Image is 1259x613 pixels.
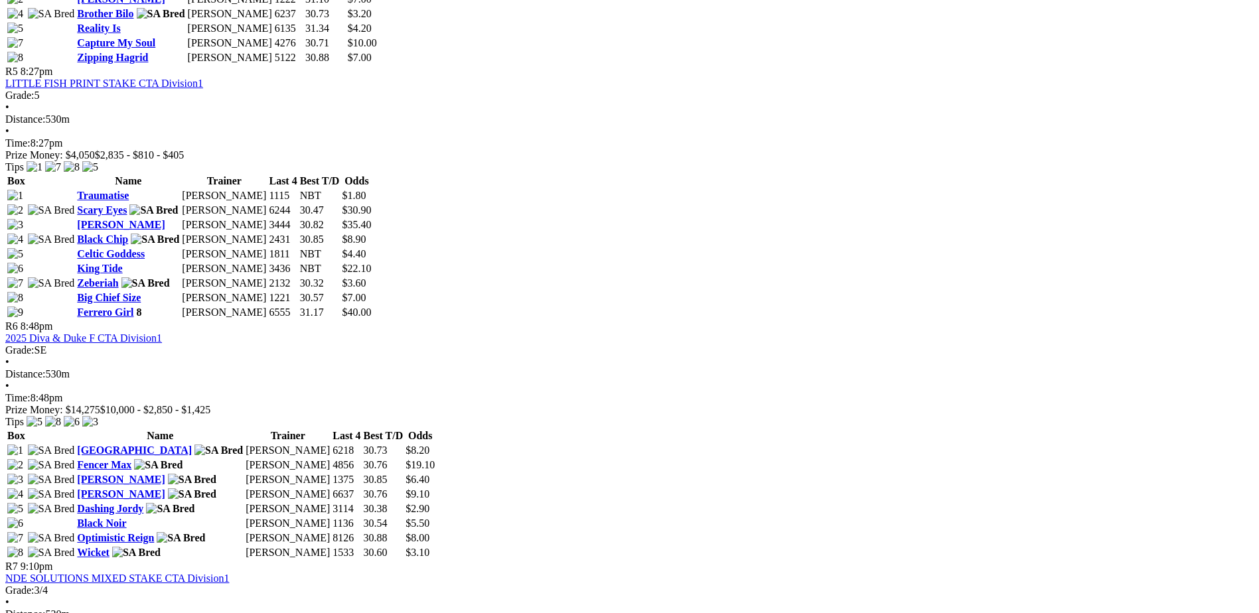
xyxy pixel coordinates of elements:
[274,51,303,64] td: 5122
[245,444,331,457] td: [PERSON_NAME]
[245,429,331,443] th: Trainer
[28,474,75,486] img: SA Bred
[77,8,133,19] a: Brother Bilo
[268,306,297,319] td: 6555
[299,218,340,232] td: 30.82
[21,561,53,572] span: 9:10pm
[64,416,80,428] img: 6
[77,292,141,303] a: Big Chief Size
[348,52,372,63] span: $7.00
[363,517,404,530] td: 30.54
[137,8,185,20] img: SA Bred
[146,503,194,515] img: SA Bred
[28,8,75,20] img: SA Bred
[82,161,98,173] img: 5
[5,113,1254,125] div: 530m
[77,248,145,259] a: Celtic Goddess
[363,458,404,472] td: 30.76
[77,234,128,245] a: Black Chip
[245,458,331,472] td: [PERSON_NAME]
[299,306,340,319] td: 31.17
[21,66,53,77] span: 8:27pm
[363,488,404,501] td: 30.76
[299,247,340,261] td: NBT
[77,23,120,34] a: Reality Is
[305,51,346,64] td: 30.88
[342,234,366,245] span: $8.90
[268,262,297,275] td: 3436
[5,561,18,572] span: R7
[342,248,366,259] span: $4.40
[112,547,161,559] img: SA Bred
[5,392,31,403] span: Time:
[342,277,366,289] span: $3.60
[7,474,23,486] img: 3
[348,8,372,19] span: $3.20
[168,488,216,500] img: SA Bred
[28,488,75,500] img: SA Bred
[406,532,429,543] span: $8.00
[7,488,23,500] img: 4
[187,51,273,64] td: [PERSON_NAME]
[342,306,371,318] span: $40.00
[299,291,340,305] td: 30.57
[5,356,9,368] span: •
[77,503,143,514] a: Dashing Jordy
[5,320,18,332] span: R6
[77,444,192,456] a: [GEOGRAPHIC_DATA]
[76,174,180,188] th: Name
[7,306,23,318] img: 9
[7,430,25,441] span: Box
[5,392,1254,404] div: 8:48pm
[363,531,404,545] td: 30.88
[28,503,75,515] img: SA Bred
[5,137,1254,149] div: 8:27pm
[5,344,35,356] span: Grade:
[5,368,45,379] span: Distance:
[7,459,23,471] img: 2
[77,277,118,289] a: Zeberiah
[7,37,23,49] img: 7
[181,204,267,217] td: [PERSON_NAME]
[28,532,75,544] img: SA Bred
[131,234,179,245] img: SA Bred
[332,473,361,486] td: 1375
[168,474,216,486] img: SA Bred
[77,219,165,230] a: [PERSON_NAME]
[7,234,23,245] img: 4
[27,161,42,173] img: 1
[7,219,23,231] img: 3
[245,502,331,515] td: [PERSON_NAME]
[5,344,1254,356] div: SE
[157,532,205,544] img: SA Bred
[95,149,185,161] span: $2,835 - $810 - $405
[406,517,429,529] span: $5.50
[187,22,273,35] td: [PERSON_NAME]
[363,429,404,443] th: Best T/D
[299,204,340,217] td: 30.47
[405,429,435,443] th: Odds
[181,306,267,319] td: [PERSON_NAME]
[77,263,122,274] a: King Tide
[268,189,297,202] td: 1115
[28,234,75,245] img: SA Bred
[268,174,297,188] th: Last 4
[7,547,23,559] img: 8
[5,573,229,584] a: NDE SOLUTIONS MIXED STAKE CTA Division1
[187,7,273,21] td: [PERSON_NAME]
[5,113,45,125] span: Distance:
[332,502,361,515] td: 3114
[64,161,80,173] img: 8
[187,36,273,50] td: [PERSON_NAME]
[268,204,297,217] td: 6244
[5,332,162,344] a: 2025 Diva & Duke F CTA Division1
[342,292,366,303] span: $7.00
[245,473,331,486] td: [PERSON_NAME]
[5,90,35,101] span: Grade:
[181,291,267,305] td: [PERSON_NAME]
[406,444,429,456] span: $8.20
[5,584,1254,596] div: 3/4
[28,277,75,289] img: SA Bred
[332,429,361,443] th: Last 4
[274,7,303,21] td: 6237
